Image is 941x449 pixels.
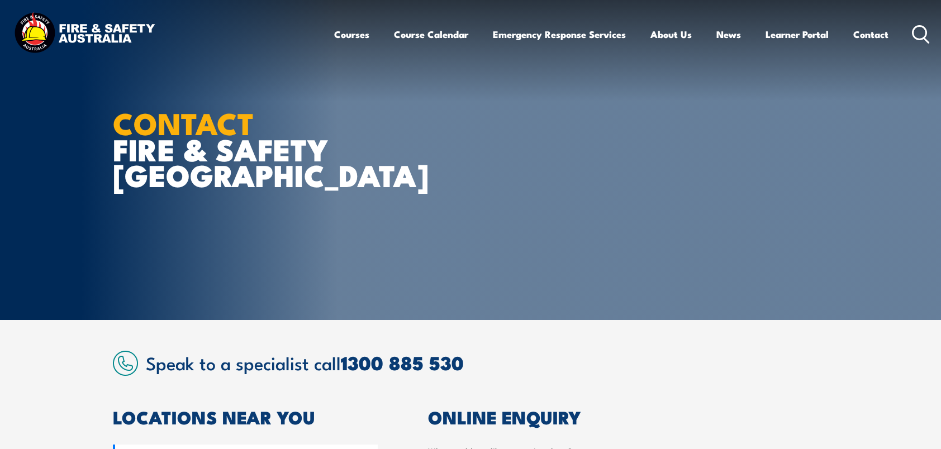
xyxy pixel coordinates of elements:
a: Contact [853,20,888,49]
h1: FIRE & SAFETY [GEOGRAPHIC_DATA] [113,109,389,188]
a: News [716,20,741,49]
strong: CONTACT [113,99,254,145]
a: About Us [650,20,692,49]
a: 1300 885 530 [341,347,464,377]
h2: LOCATIONS NEAR YOU [113,409,378,424]
a: Emergency Response Services [493,20,626,49]
h2: ONLINE ENQUIRY [428,409,828,424]
a: Learner Portal [766,20,829,49]
a: Course Calendar [394,20,468,49]
a: Courses [334,20,369,49]
h2: Speak to a specialist call [146,352,828,372]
